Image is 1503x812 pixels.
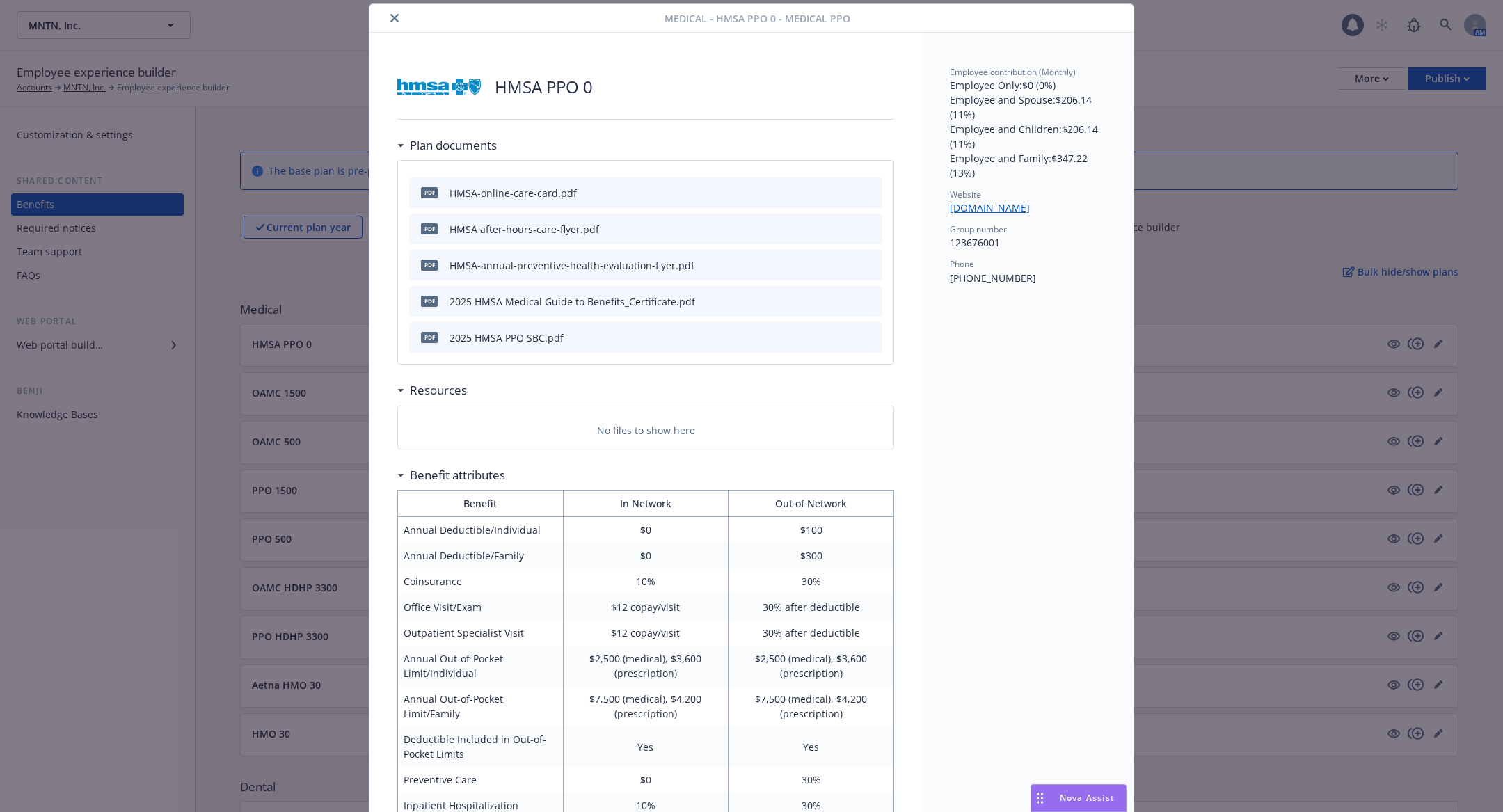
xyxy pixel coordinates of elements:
[398,620,564,646] td: Outpatient Specialist Visit
[729,767,894,793] td: 30%
[950,271,1106,285] p: [PHONE_NUMBER]
[563,686,729,726] td: $7,500 (medical), $4,200 (prescription)
[450,222,599,237] div: HMSA after-hours-care-flyer.pdf
[842,331,853,345] button: download file
[410,136,497,154] h3: Plan documents
[1031,784,1127,812] button: Nova Assist
[398,686,564,726] td: Annual Out-of-Pocket Limit/Family
[864,294,877,309] button: preview file
[950,235,1106,250] p: 123676001
[563,543,729,568] td: $0
[950,189,981,200] span: Website
[386,10,403,26] button: close
[563,594,729,620] td: $12 copay/visit
[729,646,894,686] td: $2,500 (medical), $3,600 (prescription)
[410,466,505,484] h3: Benefit attributes
[563,726,729,767] td: Yes
[729,620,894,646] td: 30% after deductible
[563,620,729,646] td: $12 copay/visit
[729,726,894,767] td: Yes
[729,686,894,726] td: $7,500 (medical), $4,200 (prescription)
[842,258,853,273] button: download file
[729,543,894,568] td: $300
[729,517,894,543] td: $100
[397,381,467,399] div: Resources
[398,491,564,517] th: Benefit
[421,332,438,342] span: pdf
[398,646,564,686] td: Annual Out-of-Pocket Limit/Individual
[563,568,729,594] td: 10%
[450,186,577,200] div: HMSA-online-care-card.pdf
[864,258,877,273] button: preview file
[398,543,564,568] td: Annual Deductible/Family
[864,331,877,345] button: preview file
[421,223,438,234] span: pdf
[864,186,877,200] button: preview file
[421,296,438,306] span: pdf
[398,517,564,543] td: Annual Deductible/Individual
[450,331,564,345] div: 2025 HMSA PPO SBC.pdf
[950,93,1106,122] p: Employee and Spouse : $206.14 (11%)
[597,423,695,438] p: No files to show here
[864,222,877,237] button: preview file
[729,594,894,620] td: 30% after deductible
[398,767,564,793] td: Preventive Care
[950,122,1106,151] p: Employee and Children : $206.14 (11%)
[563,517,729,543] td: $0
[450,258,694,273] div: HMSA-annual-preventive-health-evaluation-flyer.pdf
[950,258,974,270] span: Phone
[397,136,497,154] div: Plan documents
[563,767,729,793] td: $0
[729,491,894,517] th: Out of Network
[397,466,505,484] div: Benefit attributes
[398,594,564,620] td: Office Visit/Exam
[950,223,1007,235] span: Group number
[421,260,438,270] span: pdf
[842,186,853,200] button: download file
[398,568,564,594] td: Coinsurance
[950,151,1106,180] p: Employee and Family : $347.22 (13%)
[729,568,894,594] td: 30%
[665,11,850,26] span: Medical - HMSA PPO 0 - Medical PPO
[421,187,438,198] span: pdf
[563,646,729,686] td: $2,500 (medical), $3,600 (prescription)
[495,75,593,99] p: HMSA PPO 0
[397,66,481,108] img: Hawaii Medical Service Association
[398,726,564,767] td: Deductible Included in Out-of-Pocket Limits
[950,78,1106,93] p: Employee Only : $0 (0%)
[450,294,695,309] div: 2025 HMSA Medical Guide to Benefits_Certificate.pdf
[842,222,853,237] button: download file
[563,491,729,517] th: In Network
[950,201,1041,214] a: [DOMAIN_NAME]
[1031,785,1049,811] div: Drag to move
[950,66,1076,78] span: Employee contribution (Monthly)
[410,381,467,399] h3: Resources
[842,294,853,309] button: download file
[1060,792,1115,804] span: Nova Assist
